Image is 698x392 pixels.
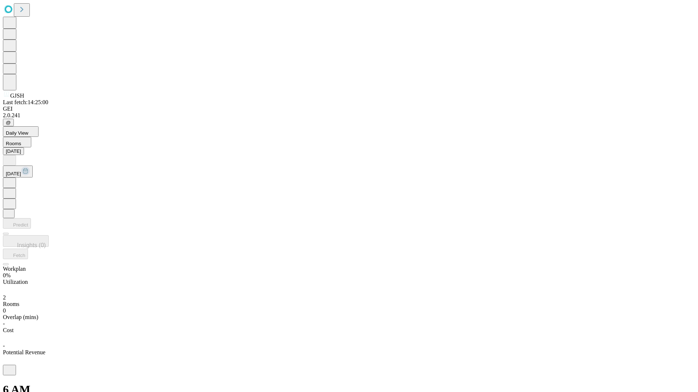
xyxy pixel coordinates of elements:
span: Rooms [3,301,19,307]
button: [DATE] [3,166,33,177]
button: Rooms [3,137,31,147]
span: Utilization [3,279,28,285]
button: Insights (0) [3,235,49,247]
span: Potential Revenue [3,349,45,355]
button: [DATE] [3,147,24,155]
span: GJSH [10,93,24,99]
button: Predict [3,218,31,229]
span: [DATE] [6,171,21,176]
span: Overlap (mins) [3,314,38,320]
span: Workplan [3,266,26,272]
span: Insights (0) [17,242,46,248]
span: Cost [3,327,13,333]
span: - [3,320,5,327]
span: 0% [3,272,11,278]
div: 2.0.241 [3,112,695,119]
span: 2 [3,294,6,301]
span: Daily View [6,130,28,136]
button: Fetch [3,249,28,259]
div: GEI [3,106,695,112]
span: @ [6,120,11,125]
span: - [3,343,5,349]
span: Last fetch: 14:25:00 [3,99,48,105]
span: Rooms [6,141,21,146]
button: Daily View [3,126,39,137]
span: 0 [3,307,6,314]
button: @ [3,119,14,126]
